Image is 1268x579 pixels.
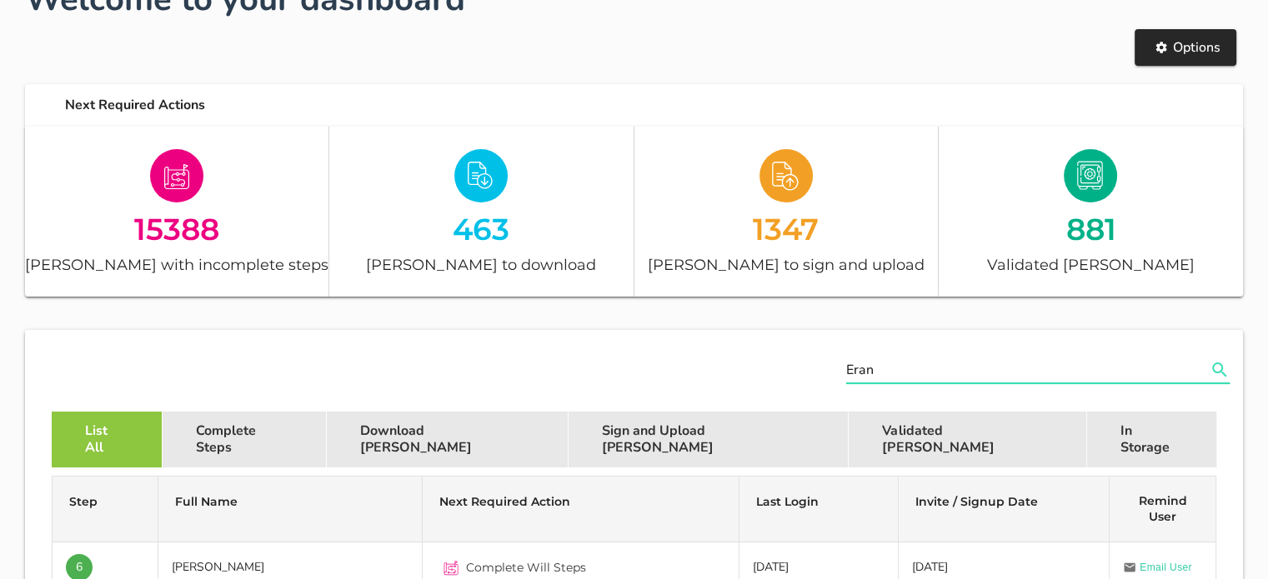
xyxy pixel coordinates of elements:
div: Validated [PERSON_NAME] [849,412,1087,467]
div: [PERSON_NAME] to download [329,252,633,277]
span: Full Name [175,494,238,509]
span: [DATE] [912,559,948,575]
div: 1347 [634,214,938,243]
div: Download [PERSON_NAME] [327,412,569,467]
span: Step [69,494,98,509]
div: 463 [329,214,633,243]
span: Next Required Action [439,494,570,509]
div: Validated [PERSON_NAME] [939,252,1243,277]
div: 881 [939,214,1243,243]
th: Invite / Signup Date: Not sorted. Activate to sort ascending. [899,477,1110,542]
div: [PERSON_NAME] to sign and upload [634,252,938,277]
div: Sign and Upload [PERSON_NAME] [569,412,849,467]
div: In Storage [1087,412,1216,467]
span: Last Login [756,494,819,509]
th: Next Required Action: Not sorted. Activate to sort ascending. [423,477,739,542]
span: Invite / Signup Date [915,494,1038,509]
th: Remind User [1110,477,1215,542]
div: Complete Steps [163,412,327,467]
span: Options [1151,38,1220,57]
div: List All [52,412,163,467]
span: Complete Will Steps [466,559,586,576]
span: Email User [1140,559,1192,576]
th: Last Login: Not sorted. Activate to sort ascending. [739,477,898,542]
span: Remind User [1139,493,1187,524]
div: Next Required Actions [52,84,1243,127]
div: 15388 [25,214,328,243]
a: Email User [1123,559,1192,576]
th: Step: Not sorted. Activate to sort ascending. [53,477,158,542]
th: Full Name: Not sorted. Activate to sort ascending. [158,477,423,542]
button: Search name, email, testator ID or ID number appended action [1205,359,1235,381]
div: [PERSON_NAME] with incomplete steps [25,252,328,277]
button: Options [1135,29,1236,66]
